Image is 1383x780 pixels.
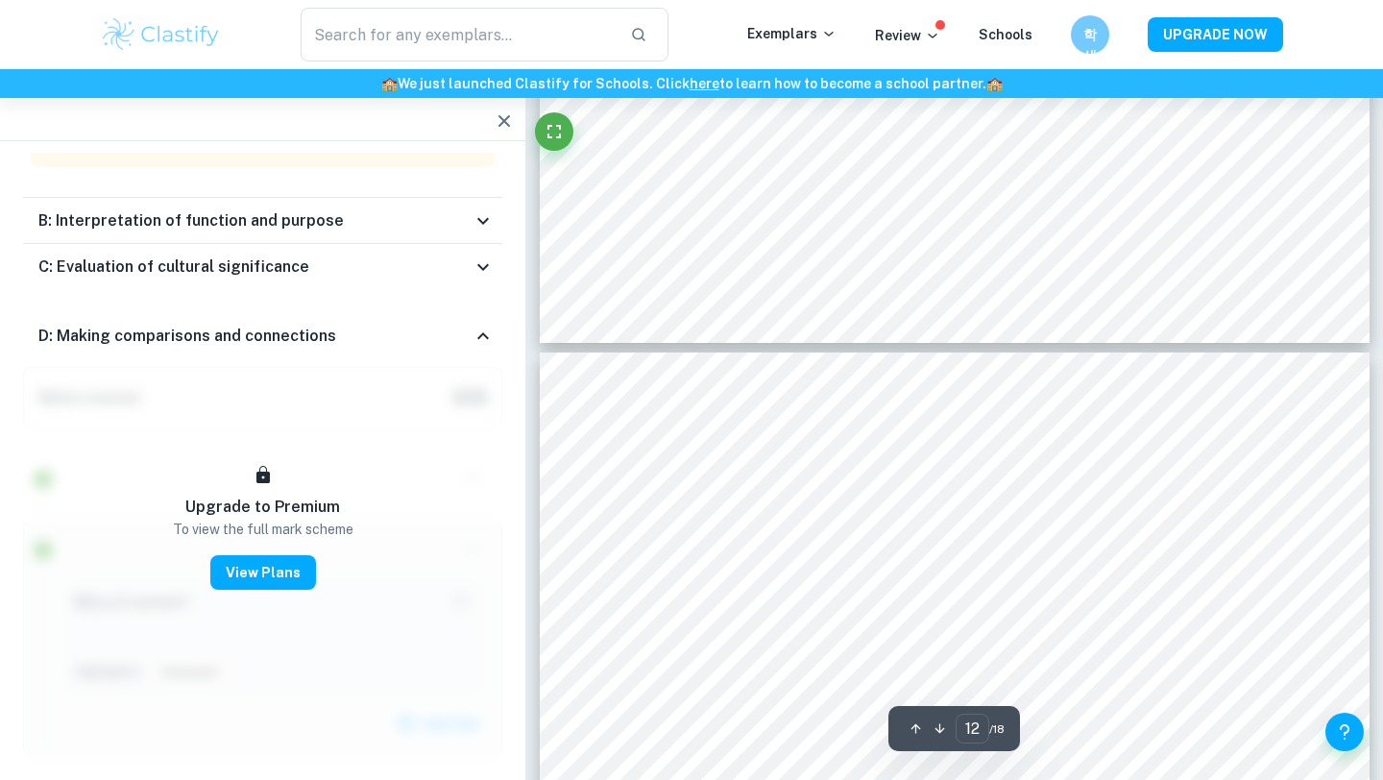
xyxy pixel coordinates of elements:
button: Help and Feedback [1325,713,1364,751]
h6: Upgrade to Premium [185,496,340,519]
span: 🏫 [381,76,398,91]
div: B: Interpretation of function and purpose [23,198,502,244]
input: Search for any exemplars... [301,8,615,61]
span: 🏫 [986,76,1003,91]
h6: 학생 [1080,24,1102,45]
p: Exemplars [747,23,837,44]
h6: B: Interpretation of function and purpose [38,209,344,232]
img: Clastify logo [100,15,222,54]
button: Fullscreen [535,112,573,151]
div: D: Making comparisons and connections [23,305,502,367]
p: To view the full mark scheme [173,519,353,540]
div: C: Evaluation of cultural significance [23,244,502,290]
button: UPGRADE NOW [1148,17,1283,52]
button: 학생 [1071,15,1109,54]
a: Schools [979,27,1032,42]
h6: C: Evaluation of cultural significance [38,256,309,279]
button: View Plans [210,555,316,590]
span: / 18 [989,720,1005,738]
p: Review [875,25,940,46]
h6: D: Making comparisons and connections [38,325,336,348]
h6: We just launched Clastify for Schools. Click to learn how to become a school partner. [4,73,1379,94]
a: here [690,76,719,91]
